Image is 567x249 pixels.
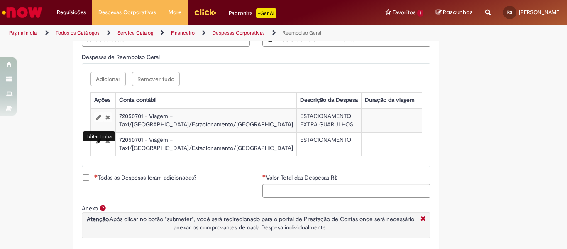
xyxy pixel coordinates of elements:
[443,8,473,16] span: Rascunhos
[56,30,100,36] a: Todos os Catálogos
[115,92,296,108] th: Conta contábil
[296,92,361,108] th: Descrição da Despesa
[296,108,361,132] td: ESTACIONAMENTO EXTRA GUARULHOS
[9,30,38,36] a: Página inicial
[229,8,276,18] div: Padroniza
[90,92,115,108] th: Ações
[296,132,361,156] td: ESTACIONAMENTO
[6,25,372,41] ul: Trilhas de página
[169,8,181,17] span: More
[262,184,430,198] input: Valor Total das Despesas R$
[256,8,276,18] p: +GenAi
[262,174,266,178] span: Necessários
[57,8,86,17] span: Requisições
[194,6,216,18] img: click_logo_yellow_360x200.png
[418,92,465,108] th: Quilometragem
[84,215,416,232] p: Após clicar no botão "submeter", você será redirecionado para o portal de Prestação de Contas ond...
[393,8,415,17] span: Favoritos
[98,8,156,17] span: Despesas Corporativas
[266,174,339,181] span: Valor Total das Despesas R$
[519,9,561,16] span: [PERSON_NAME]
[115,132,296,156] td: 72050701 - Viagem – Taxi/[GEOGRAPHIC_DATA]/Estacionamento/[GEOGRAPHIC_DATA]
[82,205,98,212] label: Anexo
[94,174,98,178] span: Necessários
[417,10,423,17] span: 1
[361,92,418,108] th: Duração da viagem
[213,30,265,36] a: Despesas Corporativas
[82,53,161,61] span: Despesas de Reembolso Geral
[436,9,473,17] a: Rascunhos
[87,215,110,223] strong: Atenção.
[117,30,153,36] a: Service Catalog
[115,108,296,132] td: 72050701 - Viagem – Taxi/[GEOGRAPHIC_DATA]/Estacionamento/[GEOGRAPHIC_DATA]
[418,215,428,224] i: Fechar More information Por anexo
[171,30,195,36] a: Financeiro
[98,205,108,211] span: Ajuda para Anexo
[1,4,44,21] img: ServiceNow
[283,30,321,36] a: Reembolso Geral
[94,173,196,182] span: Todas as Despesas foram adicionadas?
[83,131,115,141] div: Editar Linha
[507,10,512,15] span: RS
